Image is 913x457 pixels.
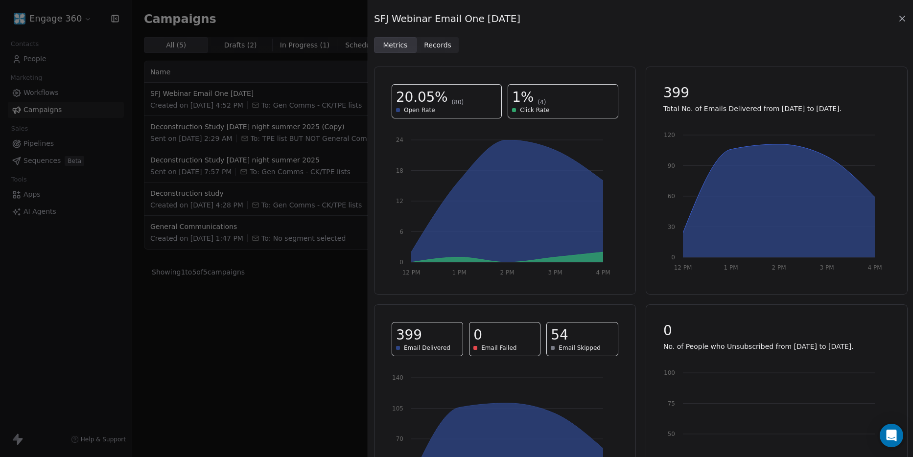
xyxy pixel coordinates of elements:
p: No. of People who Unsubscribed from [DATE] to [DATE]. [663,342,890,351]
tspan: 18 [396,167,403,174]
span: 399 [396,326,422,344]
span: Email Delivered [404,344,450,352]
tspan: 24 [396,137,403,143]
span: (4) [538,98,546,106]
tspan: 4 PM [867,264,882,271]
span: Email Skipped [559,344,601,352]
tspan: 1 PM [724,264,738,271]
span: Email Failed [481,344,516,352]
tspan: 60 [667,193,675,200]
tspan: 2 PM [772,264,786,271]
span: SFJ Webinar Email One [DATE] [374,12,520,25]
tspan: 0 [671,254,675,261]
span: 0 [663,322,672,340]
tspan: 12 [396,198,403,205]
tspan: 4 PM [596,269,610,276]
tspan: 12 PM [674,264,692,271]
tspan: 3 PM [819,264,834,271]
span: 399 [663,84,689,102]
tspan: 50 [667,431,675,437]
tspan: 6 [399,228,403,235]
tspan: 75 [667,400,675,407]
span: 54 [551,326,568,344]
span: 20.05% [396,89,448,106]
tspan: 1 PM [452,269,466,276]
p: Total No. of Emails Delivered from [DATE] to [DATE]. [663,104,890,114]
tspan: 12 PM [402,269,421,276]
tspan: 30 [667,224,675,230]
span: Open Rate [404,106,435,114]
tspan: 120 [664,132,675,138]
span: Records [424,40,451,50]
tspan: 2 PM [500,269,514,276]
tspan: 70 [396,435,403,442]
div: Open Intercom Messenger [880,424,903,447]
tspan: 100 [664,369,675,376]
tspan: 3 PM [548,269,562,276]
span: 0 [473,326,482,344]
span: Click Rate [520,106,549,114]
span: 1% [512,89,534,106]
span: (80) [452,98,464,106]
tspan: 0 [399,259,403,266]
tspan: 140 [392,374,403,381]
tspan: 105 [392,405,403,412]
tspan: 90 [667,162,675,169]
